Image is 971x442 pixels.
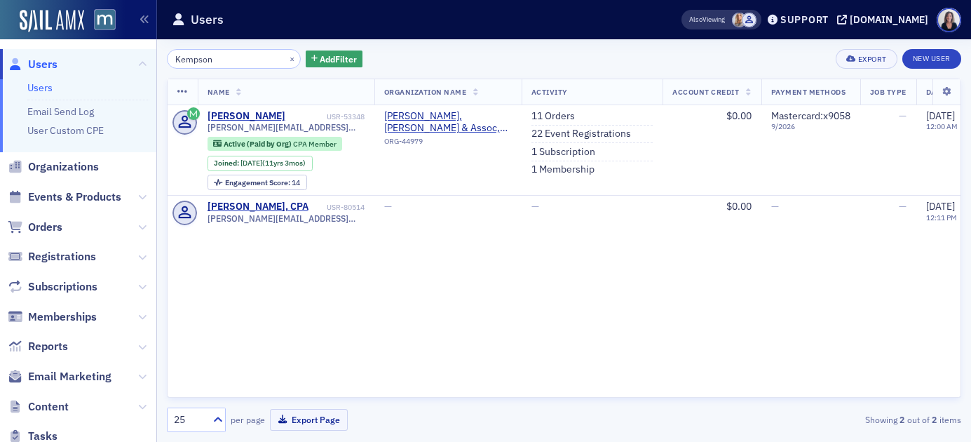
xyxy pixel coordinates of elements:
span: Add Filter [320,53,357,65]
span: Subscriptions [28,279,97,295]
span: Activity [531,87,568,97]
time: 12:11 PM [926,213,957,222]
span: [DATE] [240,158,262,168]
strong: 2 [930,413,939,426]
button: × [286,52,299,65]
span: Engagement Score : [225,178,292,187]
a: Subscriptions [8,279,97,295]
span: Organization Name [384,87,467,97]
div: 14 [225,179,300,187]
img: SailAMX [20,10,84,32]
a: 22 Event Registrations [531,128,631,140]
h1: Users [191,11,224,28]
a: [PERSON_NAME], CPA [208,201,308,213]
div: Active (Paid by Org): Active (Paid by Org): CPA Member [208,137,343,151]
span: — [771,200,779,213]
span: Orders [28,220,62,235]
span: Payment Methods [771,87,846,97]
div: ORG-44979 [384,137,512,151]
span: [PERSON_NAME][EMAIL_ADDRESS][PERSON_NAME][DOMAIN_NAME] [208,213,365,224]
span: Askey, Askey & Assoc, CPAs, LLC (Leonardtown, MD) [384,110,512,135]
img: SailAMX [94,9,116,31]
a: Email Marketing [8,369,111,384]
div: USR-80514 [311,203,365,212]
span: Organizations [28,159,99,175]
div: Also [689,15,702,24]
span: Memberships [28,309,97,325]
span: Account Credit [672,87,739,97]
span: Events & Products [28,189,121,205]
a: 1 Subscription [531,146,595,159]
a: [PERSON_NAME], [PERSON_NAME] & Assoc, CPAs, LLC ([GEOGRAPHIC_DATA], [GEOGRAPHIC_DATA]) [384,110,512,135]
div: [DOMAIN_NAME] [850,13,928,26]
div: (11yrs 3mos) [240,159,306,168]
span: 9 / 2026 [771,122,850,131]
a: [PERSON_NAME] [208,110,285,123]
span: Registrations [28,249,96,264]
div: 25 [174,413,205,427]
time: 12:00 AM [926,121,958,131]
a: User Custom CPE [27,124,104,137]
span: Users [28,57,57,72]
a: Users [8,57,57,72]
div: Engagement Score: 14 [208,175,307,190]
input: Search… [167,49,301,69]
span: [DATE] [926,109,955,122]
span: Job Type [870,87,907,97]
span: Profile [937,8,961,32]
button: [DOMAIN_NAME] [837,15,933,25]
span: Active (Paid by Org) [224,139,293,149]
a: Reports [8,339,68,354]
span: Content [28,399,69,415]
span: $0.00 [726,109,752,122]
a: Active (Paid by Org) CPA Member [213,139,336,148]
span: — [531,200,539,213]
span: $0.00 [726,200,752,213]
div: Showing out of items [706,413,961,426]
a: View Homepage [84,9,116,33]
label: per page [231,413,265,426]
a: 1 Membership [531,163,595,176]
a: Content [8,399,69,415]
span: Emily Trott [732,13,747,27]
span: Justin Chase [742,13,756,27]
a: Email Send Log [27,105,94,118]
div: Joined: 2014-05-05 00:00:00 [208,156,313,171]
div: Support [780,13,829,26]
button: Export [836,49,897,69]
span: Viewing [689,15,725,25]
span: Reports [28,339,68,354]
a: Users [27,81,53,94]
span: — [899,200,907,213]
span: [PERSON_NAME][EMAIL_ADDRESS][DOMAIN_NAME] [208,122,365,133]
button: Export Page [270,409,348,431]
span: Mastercard : x9058 [771,109,850,122]
a: Memberships [8,309,97,325]
button: AddFilter [306,51,363,68]
a: New User [902,49,961,69]
a: 11 Orders [531,110,575,123]
strong: 2 [897,413,907,426]
a: Orders [8,220,62,235]
span: Name [208,87,230,97]
a: Registrations [8,249,96,264]
a: Organizations [8,159,99,175]
a: Events & Products [8,189,121,205]
span: CPA Member [293,139,337,149]
div: Export [858,55,887,63]
span: — [899,109,907,122]
div: USR-53348 [287,112,365,121]
span: Email Marketing [28,369,111,384]
span: — [384,200,392,213]
span: [DATE] [926,200,955,213]
span: Joined : [214,159,240,168]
